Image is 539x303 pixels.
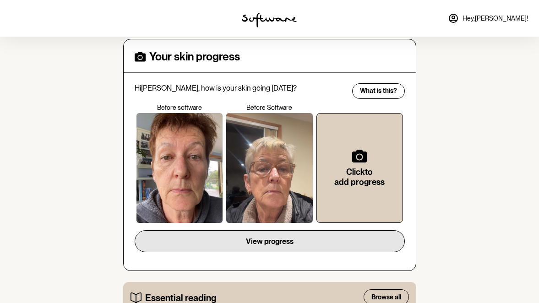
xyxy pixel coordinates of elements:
span: Hey, [PERSON_NAME] ! [463,15,528,22]
h6: Click to add progress [332,167,388,187]
p: Hi [PERSON_NAME] , how is your skin going [DATE]? [135,84,346,92]
h4: Your skin progress [149,50,240,64]
button: View progress [135,230,405,252]
span: View progress [246,237,294,246]
a: Hey,[PERSON_NAME]! [442,7,534,29]
p: Before Software [224,104,315,112]
p: Before software [135,104,225,112]
button: What is this? [352,83,405,99]
img: software logo [242,13,297,27]
span: What is this? [360,87,397,95]
span: Browse all [371,293,401,301]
